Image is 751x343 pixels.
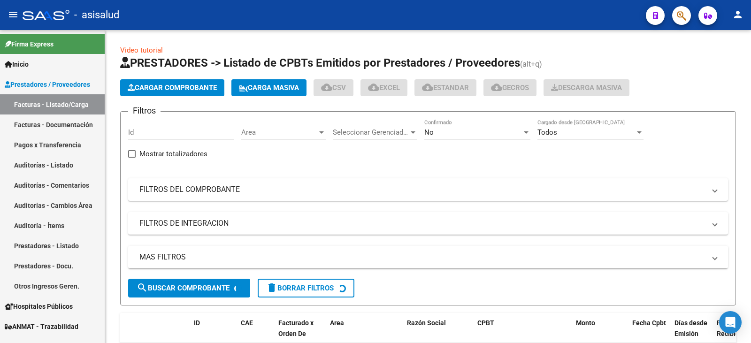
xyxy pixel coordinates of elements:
mat-icon: cloud_download [368,82,379,93]
div: Open Intercom Messenger [719,311,742,334]
span: Cargar Comprobante [128,84,217,92]
button: Buscar Comprobante [128,279,250,297]
button: EXCEL [360,79,407,96]
mat-panel-title: MAS FILTROS [139,252,705,262]
button: Gecros [483,79,536,96]
button: Carga Masiva [231,79,307,96]
span: Estandar [422,84,469,92]
span: - asisalud [74,5,119,25]
span: Fecha Recibido [717,319,743,337]
button: CSV [314,79,353,96]
span: Descarga Masiva [551,84,622,92]
span: Borrar Filtros [266,284,334,292]
span: (alt+q) [520,60,542,69]
span: Hospitales Públicos [5,301,73,312]
button: Descarga Masiva [544,79,629,96]
span: CSV [321,84,346,92]
span: Prestadores / Proveedores [5,79,90,90]
span: Buscar Comprobante [137,284,230,292]
span: Area [330,319,344,327]
span: ID [194,319,200,327]
span: Carga Masiva [239,84,299,92]
mat-icon: delete [266,282,277,293]
a: Video tutorial [120,46,163,54]
span: Seleccionar Gerenciador [333,128,409,137]
app-download-masive: Descarga masiva de comprobantes (adjuntos) [544,79,629,96]
mat-panel-title: FILTROS DE INTEGRACION [139,218,705,229]
button: Estandar [414,79,476,96]
mat-expansion-panel-header: MAS FILTROS [128,246,728,268]
span: Inicio [5,59,29,69]
span: ANMAT - Trazabilidad [5,321,78,332]
span: Gecros [491,84,529,92]
mat-panel-title: FILTROS DEL COMPROBANTE [139,184,705,195]
button: Cargar Comprobante [120,79,224,96]
mat-icon: search [137,282,148,293]
span: EXCEL [368,84,400,92]
span: PRESTADORES -> Listado de CPBTs Emitidos por Prestadores / Proveedores [120,56,520,69]
span: CAE [241,319,253,327]
mat-icon: cloud_download [321,82,332,93]
h3: Filtros [128,104,161,117]
button: Borrar Filtros [258,279,354,297]
mat-icon: cloud_download [422,82,433,93]
span: Razón Social [407,319,446,327]
mat-icon: cloud_download [491,82,502,93]
span: Firma Express [5,39,54,49]
span: Facturado x Orden De [278,319,314,337]
span: No [424,128,434,137]
span: Mostrar totalizadores [139,148,207,160]
span: CPBT [477,319,494,327]
mat-icon: person [732,9,743,20]
span: Fecha Cpbt [632,319,666,327]
mat-expansion-panel-header: FILTROS DEL COMPROBANTE [128,178,728,201]
span: Monto [576,319,595,327]
mat-icon: menu [8,9,19,20]
span: Todos [537,128,557,137]
span: Días desde Emisión [674,319,707,337]
mat-expansion-panel-header: FILTROS DE INTEGRACION [128,212,728,235]
span: Area [241,128,317,137]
